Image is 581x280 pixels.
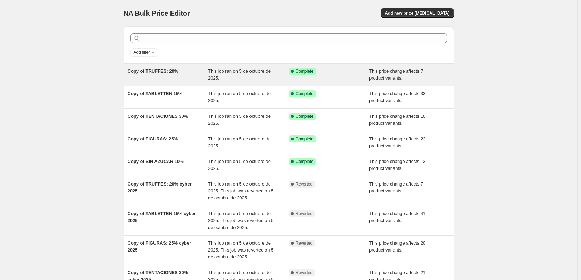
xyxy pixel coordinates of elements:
[208,159,271,171] span: This job ran on 5 de octubre de 2025.
[296,159,313,164] span: Complete
[128,91,183,96] span: Copy of TABLETTEN 15%
[369,159,425,171] span: This price change affects 13 product variants.
[369,211,425,223] span: This price change affects 41 product variants.
[369,91,425,103] span: This price change affects 33 product variants.
[208,114,271,126] span: This job ran on 5 de octubre de 2025.
[208,181,273,200] span: This job ran on 5 de octubre de 2025. This job was reverted on 5 de octubre de 2025.
[208,211,273,230] span: This job ran on 5 de octubre de 2025. This job was reverted on 5 de octubre de 2025.
[369,136,425,148] span: This price change affects 22 product variants.
[128,211,196,223] span: Copy of TABLETTEN 15% cyber 2025
[208,91,271,103] span: This job ran on 5 de octubre de 2025.
[208,136,271,148] span: This job ran on 5 de octubre de 2025.
[128,136,178,141] span: Copy of FIGURAS: 25%
[369,68,423,81] span: This price change affects 7 product variants.
[128,240,191,253] span: Copy of FIGURAS: 25% cyber 2025
[296,240,313,246] span: Reverted
[296,270,313,275] span: Reverted
[128,68,178,74] span: Copy of TRUFFES: 20%
[208,68,271,81] span: This job ran on 5 de octubre de 2025.
[369,181,423,193] span: This price change affects 7 product variants.
[128,159,184,164] span: Copy of SIN AZUCAR 10%
[296,136,313,142] span: Complete
[128,181,192,193] span: Copy of TRUFFES: 20% cyber 2025
[208,240,273,260] span: This job ran on 5 de octubre de 2025. This job was reverted on 5 de octubre de 2025.
[130,48,158,57] button: Add filter
[128,114,188,119] span: Copy of TENTACIONES 30%
[296,114,313,119] span: Complete
[385,10,449,16] span: Add new price [MEDICAL_DATA]
[134,50,150,55] span: Add filter
[296,211,313,216] span: Reverted
[296,181,313,187] span: Reverted
[369,114,425,126] span: This price change affects 10 product variants.
[296,68,313,74] span: Complete
[369,240,425,253] span: This price change affects 20 product variants.
[381,8,454,18] button: Add new price [MEDICAL_DATA]
[124,9,190,17] span: NA Bulk Price Editor
[296,91,313,97] span: Complete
